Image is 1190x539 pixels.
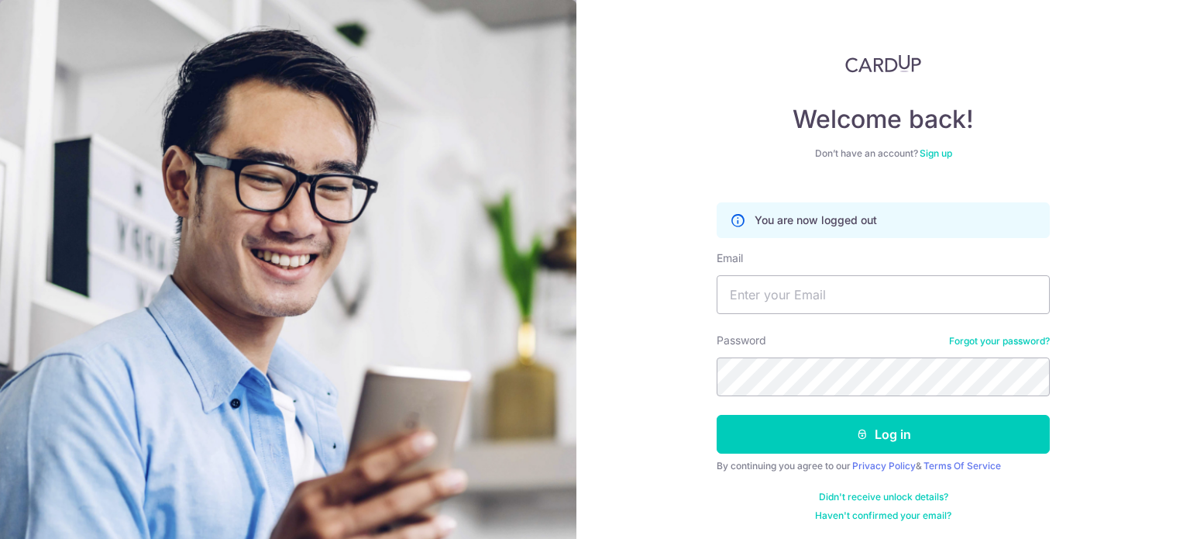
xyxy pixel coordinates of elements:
a: Terms Of Service [923,460,1001,472]
label: Password [717,333,766,348]
a: Forgot your password? [949,335,1050,347]
a: Haven't confirmed your email? [815,510,951,522]
label: Email [717,250,743,266]
p: You are now logged out [755,212,877,228]
a: Privacy Policy [852,460,916,472]
a: Sign up [920,147,952,159]
img: CardUp Logo [845,54,921,73]
a: Didn't receive unlock details? [819,491,948,503]
h4: Welcome back! [717,104,1050,135]
div: By continuing you agree to our & [717,460,1050,472]
input: Enter your Email [717,275,1050,314]
div: Don’t have an account? [717,147,1050,160]
button: Log in [717,415,1050,454]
